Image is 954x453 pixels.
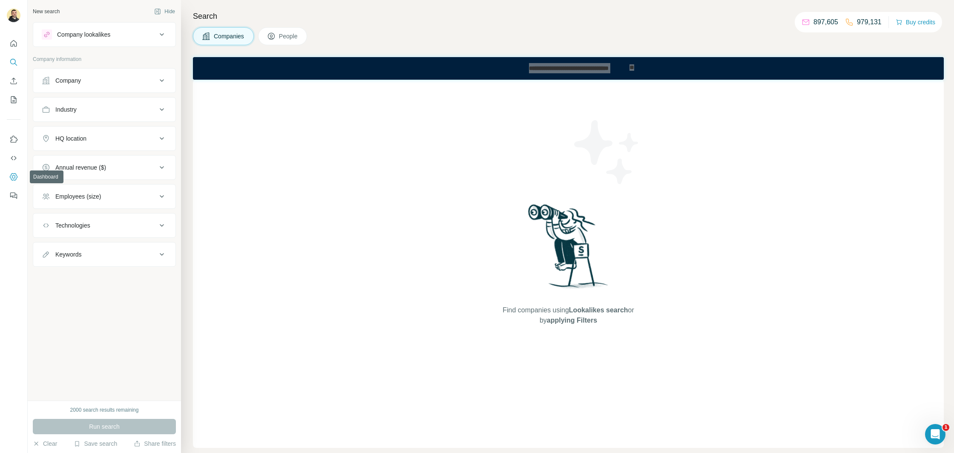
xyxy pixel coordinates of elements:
[279,32,299,40] span: People
[33,70,175,91] button: Company
[55,221,90,230] div: Technologies
[943,424,949,431] span: 1
[33,439,57,448] button: Clear
[57,30,110,39] div: Company lookalikes
[7,36,20,51] button: Quick start
[7,169,20,185] button: Dashboard
[7,150,20,166] button: Use Surfe API
[500,305,636,326] span: Find companies using or by
[569,306,628,314] span: Lookalikes search
[33,157,175,178] button: Annual revenue ($)
[7,132,20,147] button: Use Surfe on LinkedIn
[569,114,645,190] img: Surfe Illustration - Stars
[193,10,944,22] h4: Search
[55,105,77,114] div: Industry
[134,439,176,448] button: Share filters
[70,406,139,414] div: 2000 search results remaining
[33,128,175,149] button: HQ location
[925,424,945,444] iframe: Intercom live chat
[813,17,838,27] p: 897,605
[33,8,60,15] div: New search
[55,163,106,172] div: Annual revenue ($)
[33,55,176,63] p: Company information
[55,192,101,201] div: Employees (size)
[33,244,175,265] button: Keywords
[896,16,935,28] button: Buy credits
[33,99,175,120] button: Industry
[214,32,245,40] span: Companies
[55,76,81,85] div: Company
[7,55,20,70] button: Search
[7,92,20,107] button: My lists
[193,57,944,80] iframe: Banner
[524,202,613,297] img: Surfe Illustration - Woman searching with binoculars
[55,250,81,259] div: Keywords
[7,188,20,203] button: Feedback
[55,134,86,143] div: HQ location
[33,186,175,207] button: Employees (size)
[7,73,20,89] button: Enrich CSV
[7,9,20,22] img: Avatar
[33,24,175,45] button: Company lookalikes
[33,215,175,236] button: Technologies
[148,5,181,18] button: Hide
[547,317,597,324] span: applying Filters
[74,439,117,448] button: Save search
[857,17,882,27] p: 979,131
